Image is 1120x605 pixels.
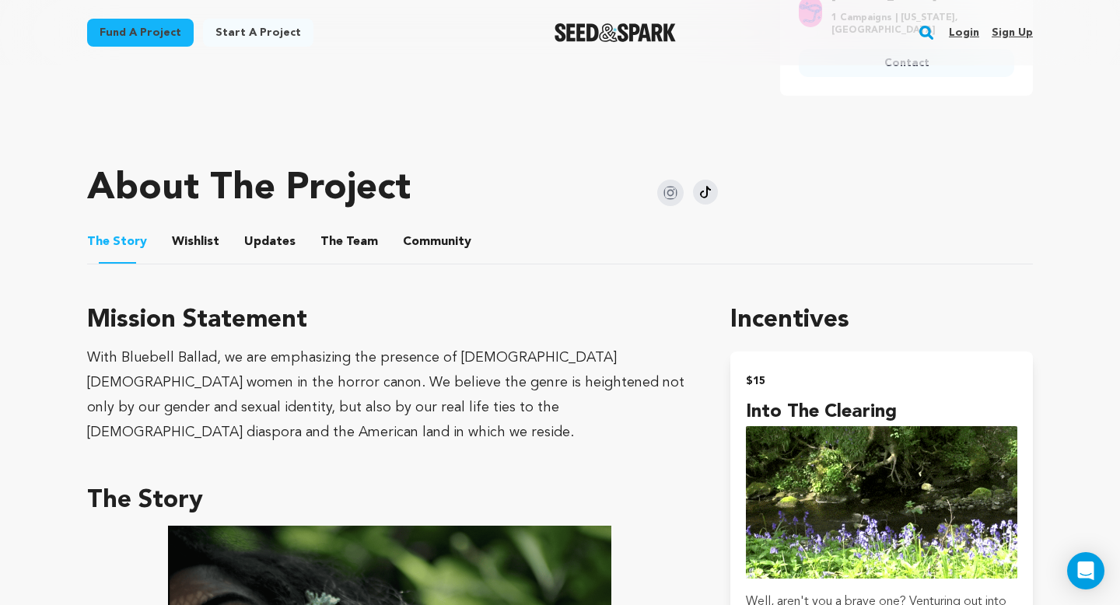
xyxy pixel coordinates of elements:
[403,233,471,251] span: Community
[555,23,677,42] a: Seed&Spark Homepage
[87,482,693,519] h3: The Story
[87,233,147,251] span: Story
[203,19,313,47] a: Start a project
[746,398,1017,426] h4: Into The Clearing
[1067,552,1104,589] div: Open Intercom Messenger
[555,23,677,42] img: Seed&Spark Logo Dark Mode
[87,233,110,251] span: The
[746,426,1017,579] img: incentive
[992,20,1033,45] a: Sign up
[693,180,718,205] img: Seed&Spark Tiktok Icon
[746,370,1017,392] h2: $15
[320,233,378,251] span: Team
[87,345,693,445] div: With Bluebell Ballad, we are emphasizing the presence of [DEMOGRAPHIC_DATA] [DEMOGRAPHIC_DATA] wo...
[657,180,684,206] img: Seed&Spark Instagram Icon
[730,302,1033,339] h1: Incentives
[87,170,411,208] h1: About The Project
[320,233,343,251] span: The
[244,233,296,251] span: Updates
[87,19,194,47] a: Fund a project
[172,233,219,251] span: Wishlist
[87,302,693,339] h3: Mission Statement
[949,20,979,45] a: Login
